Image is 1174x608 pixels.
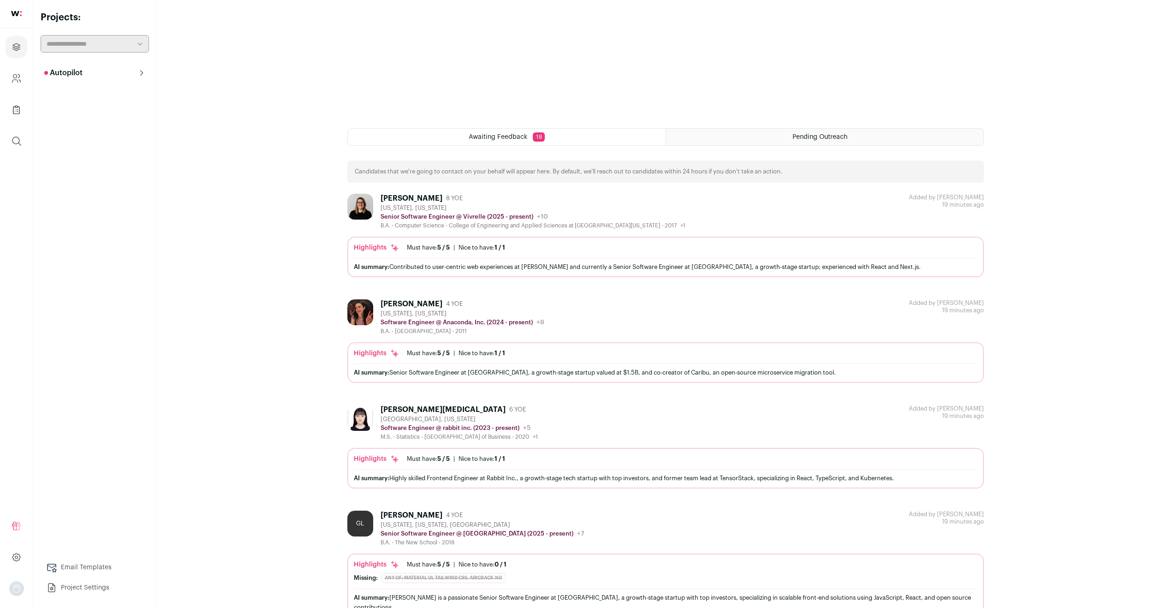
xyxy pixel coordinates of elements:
span: 4 YOE [446,512,463,519]
p: Senior Software Engineer @ Vivrelle (2025 - present) [381,213,533,221]
span: Awaiting Feedback [469,134,527,140]
a: Projects [6,36,27,58]
div: [US_STATE], [US_STATE] [381,310,544,317]
h2: Projects: [41,11,149,24]
button: Autopilot [41,64,149,82]
img: 1559213156107 [347,194,373,220]
ul: | [407,244,505,251]
span: +5 [523,425,530,431]
a: Email Templates [41,558,149,577]
span: 0 / 1 [495,561,507,567]
div: B.A. - The New School - 2018 [381,539,584,546]
div: 19 minutes ago [909,194,984,209]
div: Nice to have: [459,455,505,463]
a: [PERSON_NAME] 4 YOE [US_STATE], [US_STATE] Software Engineer @ Anaconda, Inc. (2024 - present) +8... [347,299,984,383]
img: wellfound-shorthand-0d5821cbd27db2630d0214b213865d53afaa358527fdda9d0ea32b1df1b89c2c.svg [11,11,22,16]
span: 5 / 5 [437,350,450,356]
div: Must have: [407,455,450,463]
span: 1 / 1 [495,350,505,356]
a: Project Settings [41,578,149,597]
div: [PERSON_NAME] [381,511,442,520]
span: 1 / 1 [495,244,505,250]
a: [PERSON_NAME] 8 YOE [US_STATE], [US_STATE] Senior Software Engineer @ Vivrelle (2025 - present) +... [347,194,984,277]
div: Nice to have: [459,244,505,251]
div: Added by [PERSON_NAME] [909,405,984,412]
div: Nice to have: [459,561,507,568]
span: +10 [537,214,548,220]
span: AI summary: [354,370,389,376]
div: Must have: [407,561,450,568]
span: +1 [533,434,538,440]
div: [PERSON_NAME] [381,299,442,309]
div: Nice to have: [459,350,505,357]
span: 18 [533,132,545,142]
div: Highlights [354,454,399,464]
p: Senior Software Engineer @ [GEOGRAPHIC_DATA] (2025 - present) [381,530,573,537]
div: Added by [PERSON_NAME] [909,511,984,518]
ul: | [407,561,507,568]
div: M.S. - Statistics - [GEOGRAPHIC_DATA] of Business - 2020 [381,433,538,441]
div: 19 minutes ago [909,299,984,314]
a: Pending Outreach [666,129,983,145]
div: Highly skilled Frontend Engineer at Rabbit Inc., a growth-stage tech startup with top investors, ... [354,473,977,483]
div: [GEOGRAPHIC_DATA], [US_STATE] [381,416,538,423]
div: [PERSON_NAME] [381,194,442,203]
img: 1664315316281 [347,405,373,431]
div: Candidates that we're going to contact on your behalf will appear here. By default, we'll reach o... [347,161,984,183]
div: Contributed to user-centric web experiences at [PERSON_NAME] and currently a Senior Software Engi... [354,262,977,272]
div: B.A. - [GEOGRAPHIC_DATA] - 2011 [381,328,544,335]
div: [US_STATE], [US_STATE] [381,204,685,212]
span: +7 [577,531,584,537]
span: 6 YOE [509,406,526,413]
div: GL [347,511,373,536]
span: 5 / 5 [437,244,450,250]
div: B.A. - Computer Science - College of Engineering and Applied Sciences at [GEOGRAPHIC_DATA][US_STA... [381,222,685,229]
p: Software Engineer @ rabbit inc. (2023 - present) [381,424,519,432]
p: Software Engineer @ Anaconda, Inc. (2024 - present) [381,319,533,326]
span: AI summary: [354,264,389,270]
a: [PERSON_NAME][MEDICAL_DATA] 6 YOE [GEOGRAPHIC_DATA], [US_STATE] Software Engineer @ rabbit inc. (... [347,405,984,489]
a: Company and ATS Settings [6,67,27,89]
div: 19 minutes ago [909,405,984,420]
div: [US_STATE], [US_STATE], [GEOGRAPHIC_DATA] [381,521,584,529]
div: Highlights [354,349,399,358]
span: AI summary: [354,475,389,481]
span: +8 [536,319,544,326]
span: 1 / 1 [495,456,505,462]
div: Any of: Material UI, Tailwind CSS, Aircrack-ng [381,573,506,583]
div: Senior Software Engineer at [GEOGRAPHIC_DATA], a growth-stage startup valued at $1.5B, and co-cre... [354,368,977,377]
div: Must have: [407,244,450,251]
div: Added by [PERSON_NAME] [909,299,984,307]
button: Open dropdown [9,581,24,596]
span: 4 YOE [446,300,463,308]
div: Must have: [407,350,450,357]
div: [PERSON_NAME][MEDICAL_DATA] [381,405,506,414]
div: Added by [PERSON_NAME] [909,194,984,201]
span: +1 [680,223,685,228]
div: Missing: [354,574,378,582]
img: 1710960236946 [347,299,373,325]
ul: | [407,455,505,463]
span: 5 / 5 [437,456,450,462]
span: 5 / 5 [437,561,450,567]
div: 19 minutes ago [909,511,984,525]
a: Company Lists [6,99,27,121]
span: AI summary: [354,595,389,601]
span: Pending Outreach [793,134,847,140]
ul: | [407,350,505,357]
p: Autopilot [44,67,83,78]
div: Highlights [354,560,399,569]
div: Highlights [354,243,399,252]
span: 8 YOE [446,195,463,202]
img: nopic.png [9,581,24,596]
